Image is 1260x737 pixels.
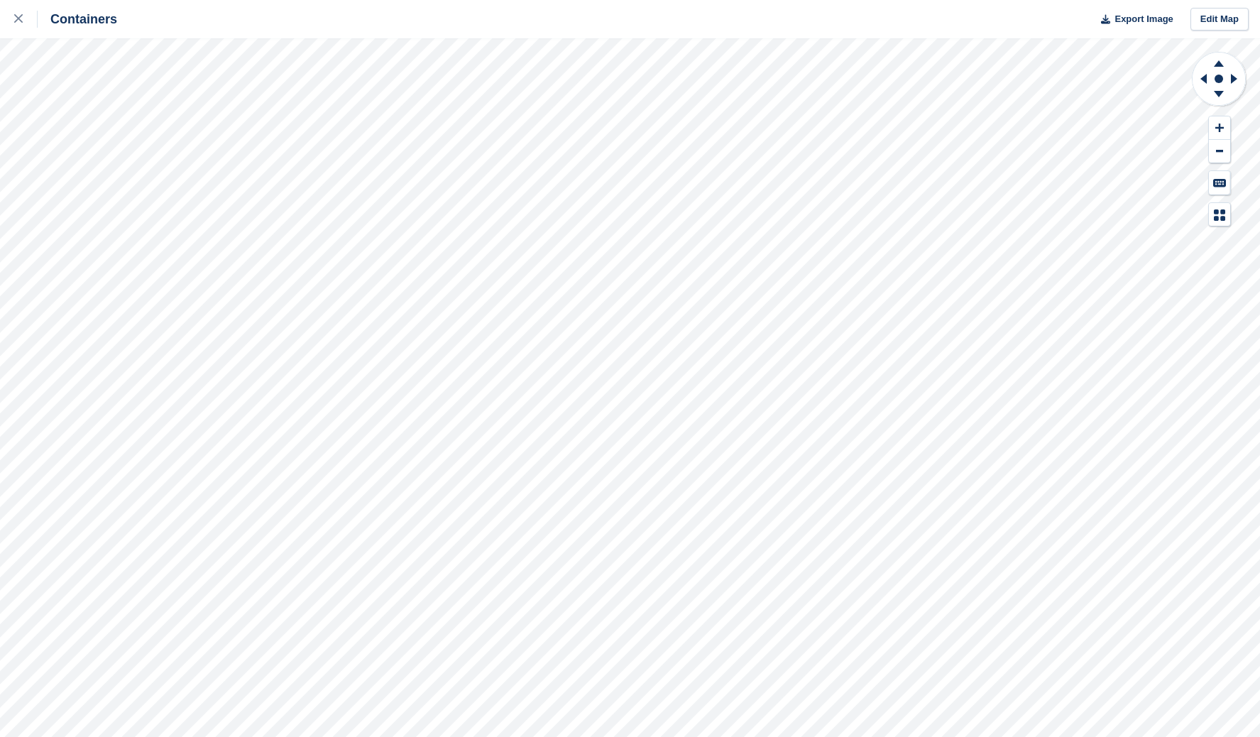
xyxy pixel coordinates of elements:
button: Export Image [1092,8,1173,31]
button: Map Legend [1209,203,1230,226]
button: Keyboard Shortcuts [1209,171,1230,195]
a: Edit Map [1190,8,1249,31]
button: Zoom In [1209,116,1230,140]
span: Export Image [1114,12,1173,26]
div: Containers [38,11,117,28]
button: Zoom Out [1209,140,1230,163]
